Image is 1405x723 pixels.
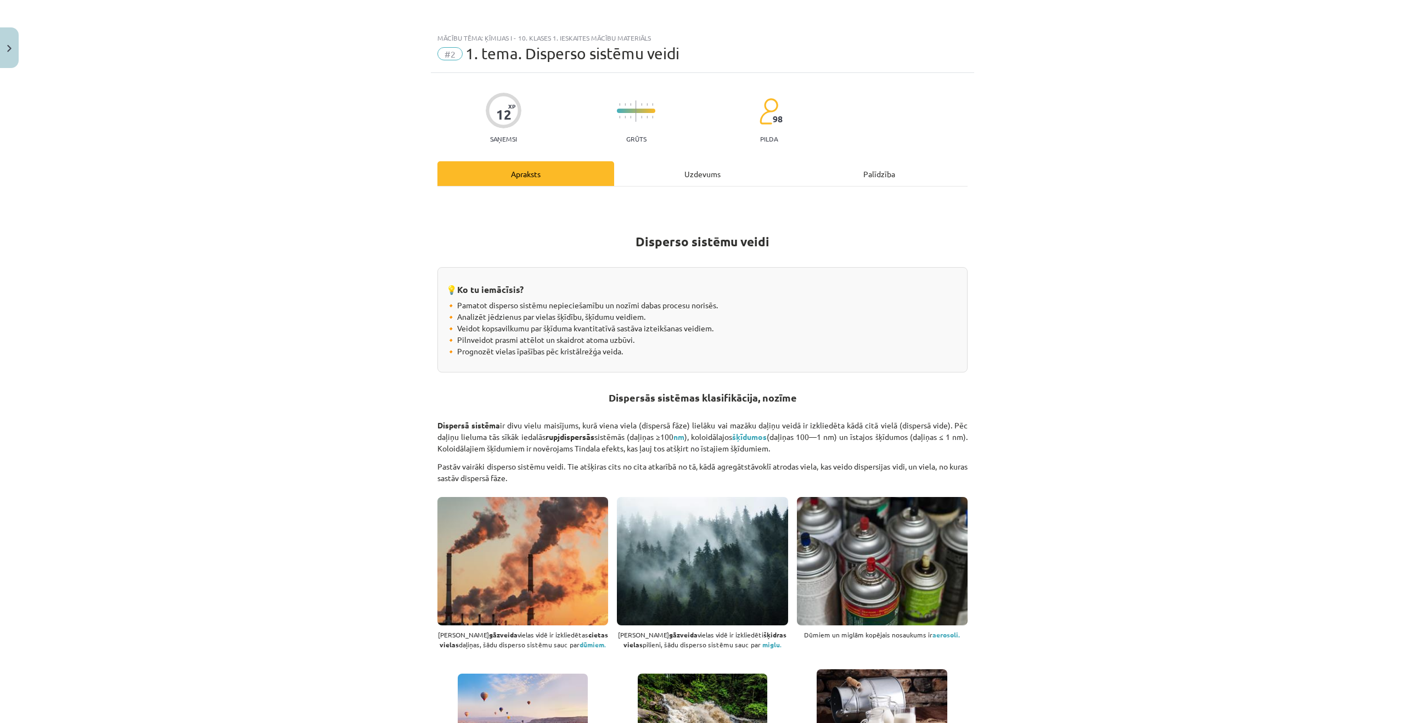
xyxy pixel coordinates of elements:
strong: gāzveida [669,630,698,639]
p: ir divu vielu maisījums, kurā viena viela (dispersā fāze) lielāku vai mazāku daļiņu veidā ir izkl... [437,420,968,454]
p: Pastāv vairāki disperso sistēmu veidi. Tie atšķiras cits no cita atkarībā no tā, kādā agregātstāv... [437,461,968,484]
div: 12 [496,107,512,122]
img: icon-short-line-57e1e144782c952c97e751825c79c345078a6d821885a25fce030b3d8c18986b.svg [630,103,631,106]
strong: nm [673,432,684,442]
h3: 💡 [446,276,959,296]
img: icon-short-line-57e1e144782c952c97e751825c79c345078a6d821885a25fce030b3d8c18986b.svg [619,116,620,118]
strong: šķidras vielas [623,630,787,649]
div: Mācību tēma: Ķīmijas i - 10. klases 1. ieskaites mācību materiāls [437,34,968,42]
strong: Disperso sistēmu veidi [636,234,769,250]
p: Dūmiem un miglām kopējais nosaukums ir [797,630,968,640]
strong: gāzveida [489,630,518,639]
span: XP [508,103,515,109]
span: #2 [437,47,463,60]
img: icon-short-line-57e1e144782c952c97e751825c79c345078a6d821885a25fce030b3d8c18986b.svg [647,103,648,106]
p: 🔸 Pamatot disperso sistēmu nepieciešamību un nozīmi dabas procesu norisēs. 🔸 Analizēt jēdzienus p... [446,300,959,357]
img: icon-short-line-57e1e144782c952c97e751825c79c345078a6d821885a25fce030b3d8c18986b.svg [641,103,642,106]
img: icon-short-line-57e1e144782c952c97e751825c79c345078a6d821885a25fce030b3d8c18986b.svg [625,103,626,106]
span: šķīdumos [732,432,767,442]
div: Apraksts [437,161,614,186]
strong: dūmiem [580,640,604,649]
span: 98 [773,114,783,124]
img: icon-short-line-57e1e144782c952c97e751825c79c345078a6d821885a25fce030b3d8c18986b.svg [630,116,631,118]
p: Grūts [626,135,647,143]
img: icon-short-line-57e1e144782c952c97e751825c79c345078a6d821885a25fce030b3d8c18986b.svg [641,116,642,118]
strong: aerosoli. [932,630,960,639]
span: 1. tema. Disperso sistēmu veidi [465,44,679,63]
div: Uzdevums [614,161,791,186]
strong: cietas vielas [440,630,608,649]
strong: Dispersā sistēma [437,420,500,430]
span: . [604,640,606,649]
p: pilda [760,135,778,143]
img: icon-short-line-57e1e144782c952c97e751825c79c345078a6d821885a25fce030b3d8c18986b.svg [619,103,620,106]
img: icon-close-lesson-0947bae3869378f0d4975bcd49f059093ad1ed9edebbc8119c70593378902aed.svg [7,45,12,52]
strong: miglu [762,640,780,649]
img: icon-short-line-57e1e144782c952c97e751825c79c345078a6d821885a25fce030b3d8c18986b.svg [652,116,653,118]
span: . [762,640,782,649]
img: icon-long-line-d9ea69661e0d244f92f715978eff75569469978d946b2353a9bb055b3ed8787d.svg [636,100,637,122]
span: [PERSON_NAME] vielas vidē ir izkliedēti pilieni, šādu disperso sistēmu sauc par [618,630,786,649]
img: icon-short-line-57e1e144782c952c97e751825c79c345078a6d821885a25fce030b3d8c18986b.svg [625,116,626,118]
img: Shutterstock_651172438_aerosol_aerosoli.jpg [797,497,968,625]
p: [PERSON_NAME] vielas vidē ir izkliedētas daļiņas, šādu disperso sistēmu sauc par [437,630,608,649]
strong: Dispersās sistēmas klasifikācija, nozīme [609,391,797,404]
img: icon-short-line-57e1e144782c952c97e751825c79c345078a6d821885a25fce030b3d8c18986b.svg [652,103,653,106]
p: Saņemsi [486,135,521,143]
strong: Ko tu iemācīsis? [457,284,524,295]
img: students-c634bb4e5e11cddfef0936a35e636f08e4e9abd3cc4e673bd6f9a4125e45ecb1.svg [759,98,778,125]
div: Palīdzība [791,161,968,186]
strong: rupjdispersās [546,432,594,442]
img: icon-short-line-57e1e144782c952c97e751825c79c345078a6d821885a25fce030b3d8c18986b.svg [647,116,648,118]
